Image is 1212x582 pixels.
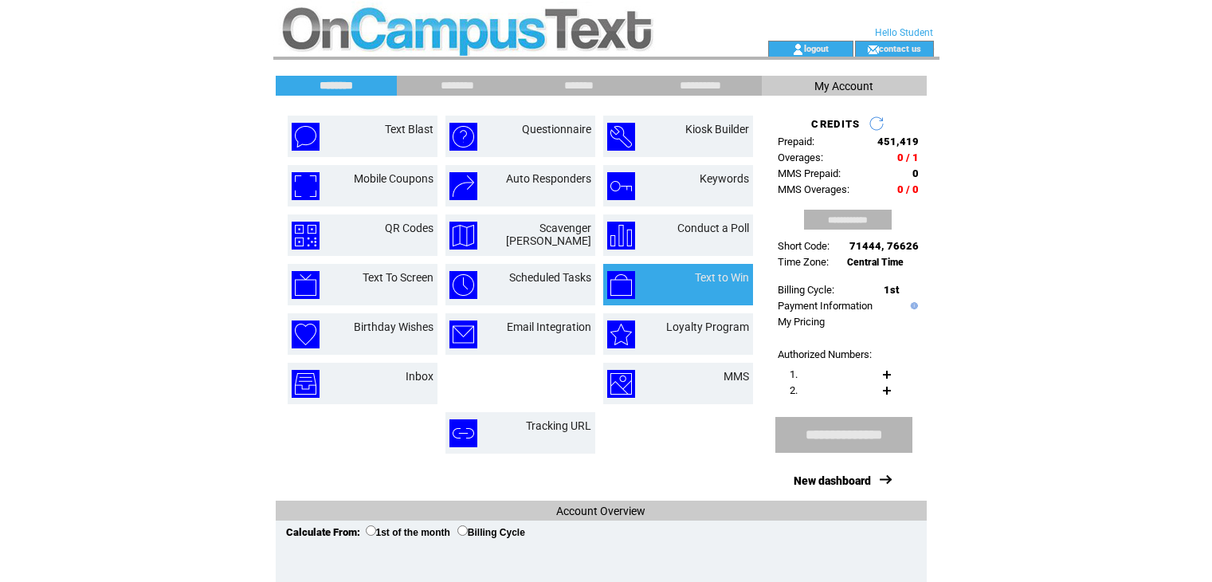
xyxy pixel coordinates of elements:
[363,271,433,284] a: Text To Screen
[292,172,320,200] img: mobile-coupons.png
[778,183,849,195] span: MMS Overages:
[507,320,591,333] a: Email Integration
[792,43,804,56] img: account_icon.gif
[794,474,871,487] a: New dashboard
[449,172,477,200] img: auto-responders.png
[292,320,320,348] img: birthday-wishes.png
[607,320,635,348] img: loyalty-program.png
[778,316,825,328] a: My Pricing
[677,222,749,234] a: Conduct a Poll
[506,172,591,185] a: Auto Responders
[897,151,919,163] span: 0 / 1
[685,123,749,136] a: Kiosk Builder
[354,172,433,185] a: Mobile Coupons
[814,80,873,92] span: My Account
[778,167,841,179] span: MMS Prepaid:
[406,370,433,383] a: Inbox
[897,183,919,195] span: 0 / 0
[457,525,468,536] input: Billing Cycle
[778,256,829,268] span: Time Zone:
[292,370,320,398] img: inbox.png
[867,43,879,56] img: contact_us_icon.gif
[607,370,635,398] img: mms.png
[879,43,921,53] a: contact us
[804,43,829,53] a: logout
[607,271,635,299] img: text-to-win.png
[778,300,873,312] a: Payment Information
[607,123,635,151] img: kiosk-builder.png
[292,222,320,250] img: qr-codes.png
[366,525,376,536] input: 1st of the month
[778,284,834,296] span: Billing Cycle:
[607,222,635,250] img: conduct-a-poll.png
[607,172,635,200] img: keywords.png
[724,370,749,383] a: MMS
[877,136,919,147] span: 451,419
[700,172,749,185] a: Keywords
[522,123,591,136] a: Questionnaire
[366,527,450,538] label: 1st of the month
[666,320,749,333] a: Loyalty Program
[292,271,320,299] img: text-to-screen.png
[912,167,919,179] span: 0
[526,419,591,432] a: Tracking URL
[849,240,919,252] span: 71444, 76626
[292,123,320,151] img: text-blast.png
[449,123,477,151] img: questionnaire.png
[790,384,798,396] span: 2.
[385,123,433,136] a: Text Blast
[506,222,591,247] a: Scavenger [PERSON_NAME]
[778,348,872,360] span: Authorized Numbers:
[449,419,477,447] img: tracking-url.png
[457,527,525,538] label: Billing Cycle
[449,271,477,299] img: scheduled-tasks.png
[778,136,814,147] span: Prepaid:
[385,222,433,234] a: QR Codes
[778,240,830,252] span: Short Code:
[811,118,860,130] span: CREDITS
[449,320,477,348] img: email-integration.png
[695,271,749,284] a: Text to Win
[847,257,904,268] span: Central Time
[556,505,645,517] span: Account Overview
[449,222,477,250] img: scavenger-hunt.png
[884,284,899,296] span: 1st
[907,302,918,309] img: help.gif
[509,271,591,284] a: Scheduled Tasks
[778,151,823,163] span: Overages:
[354,320,433,333] a: Birthday Wishes
[790,368,798,380] span: 1.
[875,27,933,38] span: Hello Student
[286,526,360,538] span: Calculate From:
